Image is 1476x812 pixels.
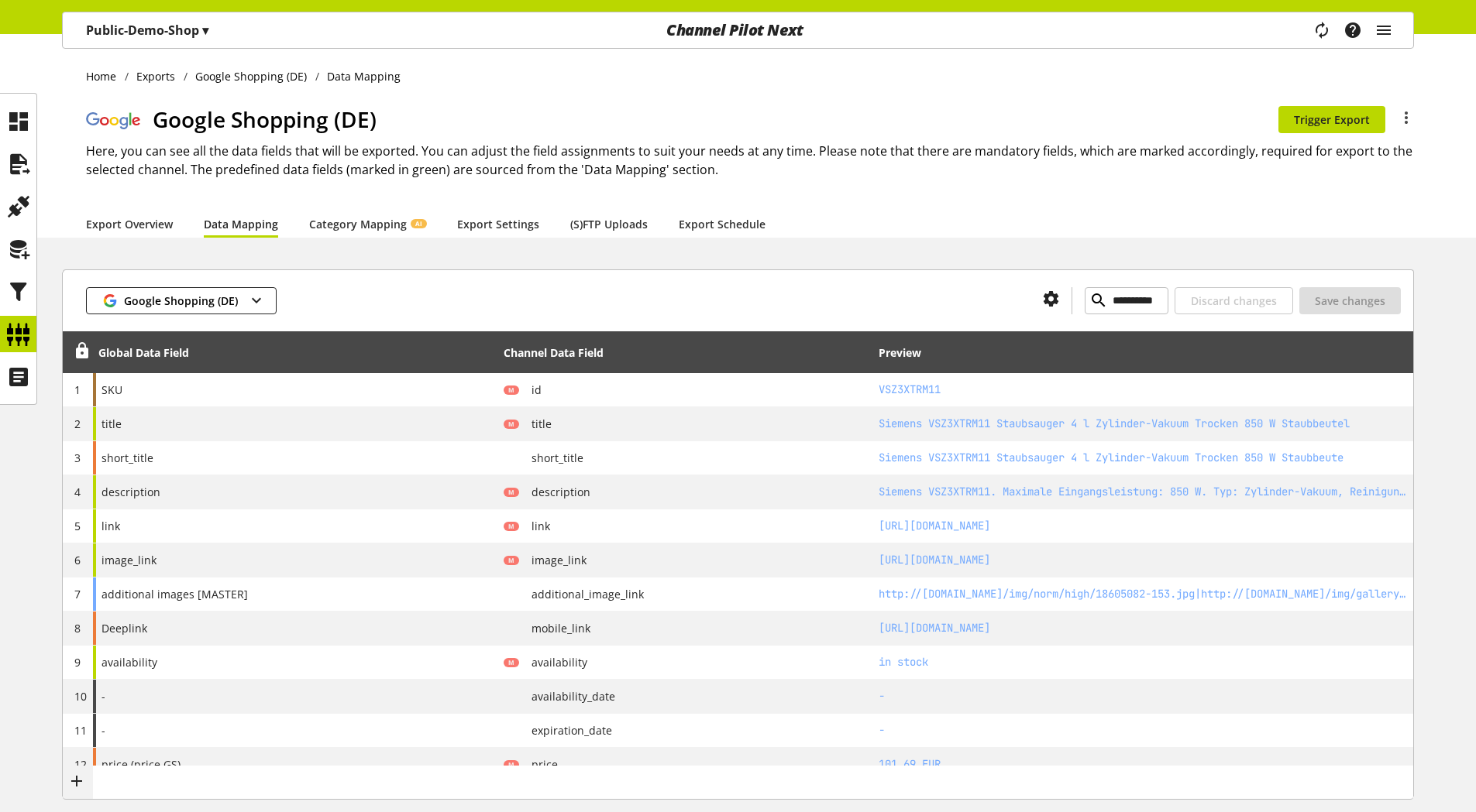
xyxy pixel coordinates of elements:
span: mobile_link [519,620,590,636]
span: link [519,518,550,534]
span: M [508,522,514,531]
span: Unlock to reorder rows [74,343,90,359]
span: additional images [MASTER] [101,586,248,602]
span: 12 [74,757,87,772]
button: Save changes [1299,287,1401,314]
a: Export Settings [457,216,539,232]
div: Unlock to reorder rows [68,343,90,362]
div: Global Data Field [98,344,189,361]
a: Exports [129,68,184,84]
h2: Here, you can see all the data fields that will be exported. You can adjust the field assignments... [86,142,1414,179]
span: title [519,416,552,432]
h2: VSZ3XTRM11 [879,382,1408,398]
h2: 101.69 EUR [879,756,1408,773]
span: Exports [136,68,175,84]
h2: http://images.icecat.biz/img/norm/high/18605082-153.jpg [879,552,1408,568]
span: id [519,382,542,398]
span: Deeplink [101,620,147,636]
h2: - [879,722,1408,738]
span: expiration_date [519,722,612,738]
h2: https://www.idealo.de/preisvergleich/OffersOfProduct/3274756 [879,620,1408,636]
a: Category MappingAI [309,216,426,232]
span: description [101,484,160,500]
span: price [519,756,558,773]
button: Discard changes [1175,287,1293,314]
span: M [508,760,514,769]
button: Google Shopping (DE) [86,287,277,314]
span: image_link [101,552,157,568]
span: 9 [74,655,81,670]
h2: - [879,688,1408,704]
a: (S)FTP Uploads [570,216,648,232]
span: - [101,722,105,738]
span: availability_date [519,688,615,704]
a: Data Mapping [204,216,278,232]
span: M [508,488,514,497]
button: Trigger Export [1278,106,1385,133]
div: Preview [879,344,921,361]
div: Channel Data Field [504,344,604,361]
span: 8 [74,621,81,636]
span: AI [415,219,422,228]
span: M [508,658,514,667]
span: additional_image_link [519,586,644,602]
span: description [519,484,590,500]
span: availability [101,654,157,670]
span: M [508,556,514,565]
span: 1 [74,382,81,397]
span: 11 [74,723,87,738]
span: price (price GS) [101,756,181,773]
span: - [101,688,105,704]
nav: main navigation [62,12,1414,49]
span: SKU [101,382,122,398]
span: short_title [101,450,153,466]
h2: http://images.icecat.biz/img/norm/high/18605082-153.jpg|http://images.icecat.biz/img/gallery/1860... [879,586,1408,602]
span: title [101,416,122,432]
h2: Siemens VSZ3XTRM11 Staubsauger 4 l Zylinder-Vakuum Trocken 850 W Staubbeute [879,450,1408,466]
h2: Siemens VSZ3XTRM11 Staubsauger 4 l Zylinder-Vakuum Trocken 850 W Staubbeutel [879,416,1408,432]
span: M [508,385,514,395]
span: image_link [519,552,587,568]
a: Export Schedule [679,216,766,232]
a: Export Overview [86,216,173,232]
span: 6 [74,553,81,567]
span: M [508,420,514,429]
span: 3 [74,451,81,465]
span: 4 [74,485,81,499]
h2: https://www.idealo.de/preisvergleich/OffersOfProduct/3274756 [879,518,1408,534]
span: Home [86,68,116,84]
span: Discard changes [1191,293,1277,309]
p: Public-Demo-Shop [86,21,208,39]
span: 5 [74,519,81,533]
span: short_title [519,450,583,466]
span: availability [519,654,587,670]
img: icon [102,293,118,309]
span: 10 [74,689,87,704]
span: Save changes [1315,293,1385,309]
span: link [101,518,120,534]
span: 7 [74,587,81,601]
span: ▾ [202,22,208,39]
span: 2 [74,416,81,431]
img: logo [86,109,140,130]
a: Home [86,68,125,84]
span: Google Shopping (DE) [124,293,238,309]
h2: Siemens VSZ3XTRM11. Maximale Eingangsleistung: 850 W. Typ: Zylinder-Vakuum, Reinigungsart: Trocke... [879,484,1408,500]
h1: Google Shopping (DE) [153,103,1278,135]
span: Trigger Export [1294,111,1370,128]
h2: in stock [879,654,1408,670]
